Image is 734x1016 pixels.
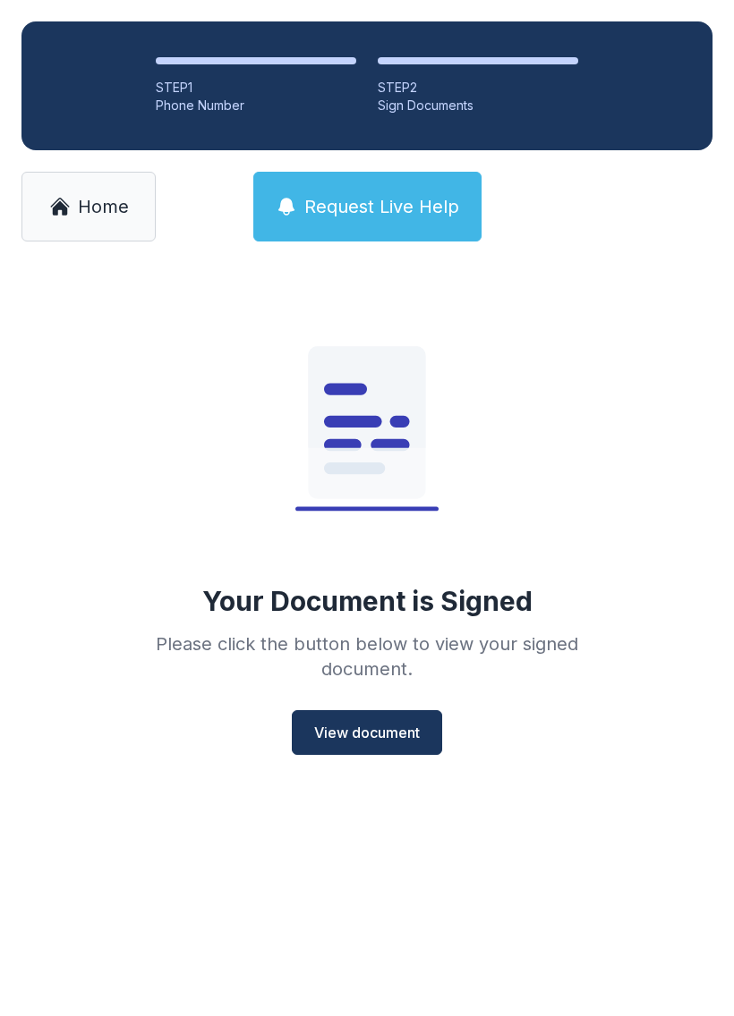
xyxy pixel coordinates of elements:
div: Phone Number [156,97,356,114]
div: STEP 1 [156,79,356,97]
span: View document [314,722,420,743]
span: Home [78,194,129,219]
div: Sign Documents [378,97,578,114]
div: Please click the button below to view your signed document. [109,631,625,682]
div: STEP 2 [378,79,578,97]
span: Request Live Help [304,194,459,219]
div: Your Document is Signed [202,585,533,617]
